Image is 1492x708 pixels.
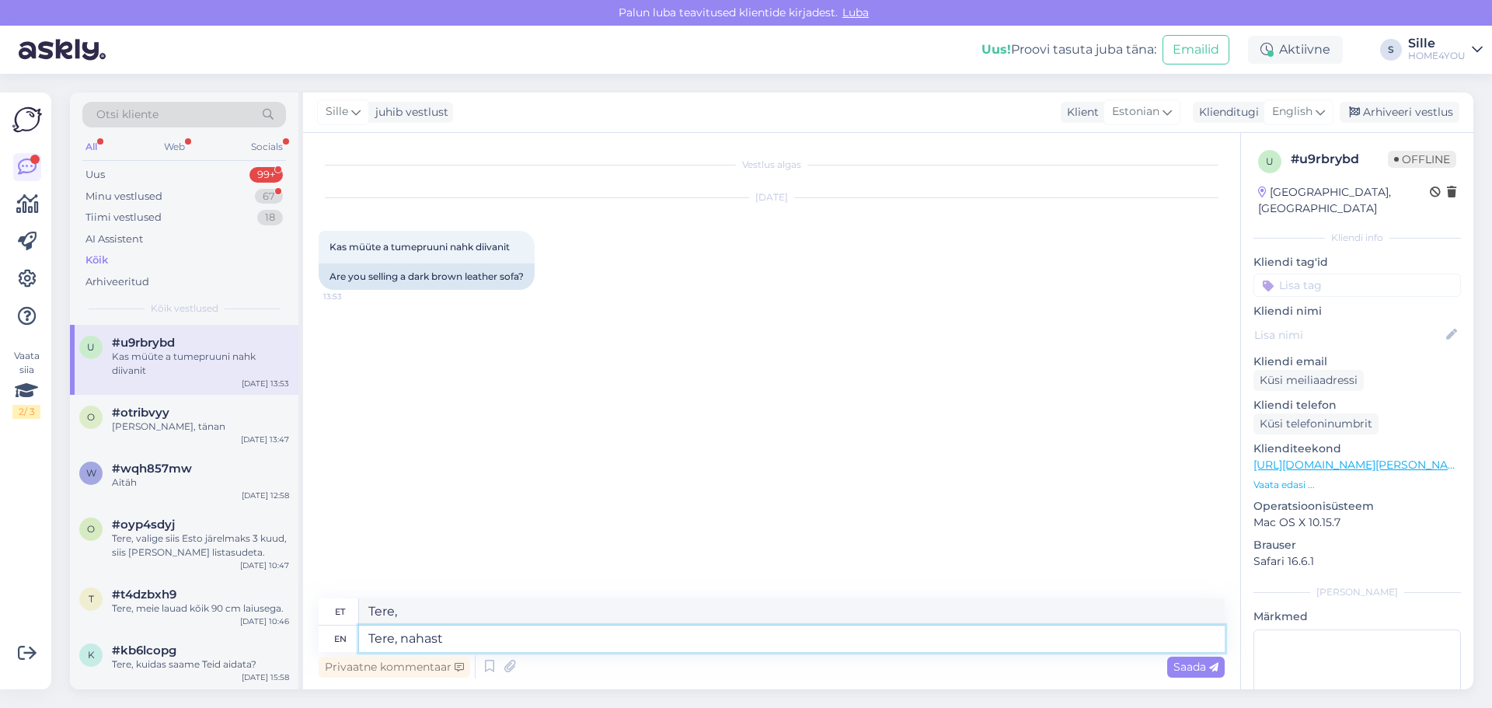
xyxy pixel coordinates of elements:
[1253,370,1364,391] div: Küsi meiliaadressi
[319,158,1225,172] div: Vestlus algas
[82,137,100,157] div: All
[12,405,40,419] div: 2 / 3
[319,263,535,290] div: Are you selling a dark brown leather sofa?
[112,476,289,490] div: Aitäh
[1291,150,1388,169] div: # u9rbrybd
[1408,50,1466,62] div: HOME4YOU
[1253,413,1379,434] div: Küsi telefoninumbrit
[1253,537,1461,553] p: Brauser
[981,40,1156,59] div: Proovi tasuta juba täna:
[242,378,289,389] div: [DATE] 13:53
[242,490,289,501] div: [DATE] 12:58
[248,137,286,157] div: Socials
[1253,498,1461,514] p: Operatsioonisüsteem
[240,616,289,627] div: [DATE] 10:46
[87,341,95,353] span: u
[1253,609,1461,625] p: Märkmed
[96,106,159,123] span: Otsi kliente
[334,626,347,652] div: en
[241,434,289,445] div: [DATE] 13:47
[240,560,289,571] div: [DATE] 10:47
[326,103,348,120] span: Sille
[1258,184,1430,217] div: [GEOGRAPHIC_DATA], [GEOGRAPHIC_DATA]
[112,420,289,434] div: [PERSON_NAME], tänan
[1253,478,1461,492] p: Vaata edasi ...
[1248,36,1343,64] div: Aktiivne
[257,210,283,225] div: 18
[1340,102,1459,123] div: Arhiveeri vestlus
[85,232,143,247] div: AI Assistent
[88,649,95,661] span: k
[1266,155,1274,167] span: u
[86,467,96,479] span: w
[85,274,149,290] div: Arhiveeritud
[319,657,470,678] div: Privaatne kommentaar
[1163,35,1229,65] button: Emailid
[359,598,1225,625] textarea: Tere,
[359,626,1225,652] textarea: Tere, nahast
[1253,254,1461,270] p: Kliendi tag'id
[87,523,95,535] span: o
[1408,37,1466,50] div: Sille
[1253,441,1461,457] p: Klienditeekond
[981,42,1011,57] b: Uus!
[329,241,510,253] span: Kas müüte a tumepruuni nahk diivanit
[12,349,40,419] div: Vaata siia
[1253,585,1461,599] div: [PERSON_NAME]
[1253,458,1468,472] a: [URL][DOMAIN_NAME][PERSON_NAME]
[1061,104,1099,120] div: Klient
[369,104,448,120] div: juhib vestlust
[1254,326,1443,344] input: Lisa nimi
[319,190,1225,204] div: [DATE]
[1112,103,1159,120] span: Estonian
[1253,274,1461,297] input: Lisa tag
[112,602,289,616] div: Tere, meie lauad kõik 90 cm laiusega.
[85,253,108,268] div: Kõik
[89,593,94,605] span: t
[242,671,289,683] div: [DATE] 15:58
[112,532,289,560] div: Tere, valige siis Esto järelmaks 3 kuud, siis [PERSON_NAME] listasudeta.
[161,137,188,157] div: Web
[112,462,192,476] span: #wqh857mw
[112,336,175,350] span: #u9rbrybd
[249,167,283,183] div: 99+
[1253,514,1461,531] p: Mac OS X 10.15.7
[838,5,873,19] span: Luba
[1380,39,1402,61] div: S
[1193,104,1259,120] div: Klienditugi
[85,189,162,204] div: Minu vestlused
[1253,231,1461,245] div: Kliendi info
[151,302,218,316] span: Kõik vestlused
[1253,397,1461,413] p: Kliendi telefon
[112,406,169,420] span: #otribvyy
[112,588,176,602] span: #t4dzbxh9
[112,657,289,671] div: Tere, kuidas saame Teid aidata?
[87,411,95,423] span: o
[85,210,162,225] div: Tiimi vestlused
[1253,303,1461,319] p: Kliendi nimi
[112,350,289,378] div: Kas müüte a tumepruuni nahk diivanit
[112,643,176,657] span: #kb6lcopg
[323,291,382,302] span: 13:53
[12,105,42,134] img: Askly Logo
[1388,151,1456,168] span: Offline
[1253,354,1461,370] p: Kliendi email
[1253,553,1461,570] p: Safari 16.6.1
[112,518,175,532] span: #oyp4sdyj
[1408,37,1483,62] a: SilleHOME4YOU
[335,598,345,625] div: et
[1173,660,1218,674] span: Saada
[255,189,283,204] div: 67
[85,167,105,183] div: Uus
[1272,103,1312,120] span: English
